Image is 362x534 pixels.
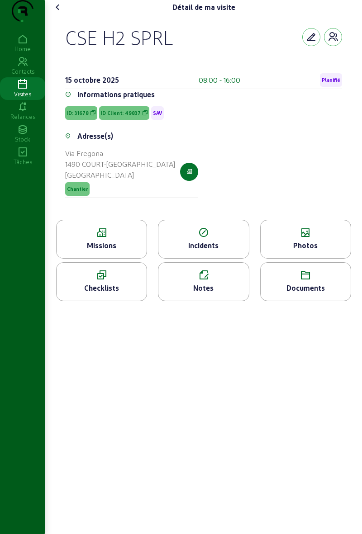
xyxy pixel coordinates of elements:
div: CSE H2 SPRL [65,25,173,49]
div: Notes [158,283,248,293]
span: ID: 31678 [67,110,89,116]
div: [GEOGRAPHIC_DATA] [65,170,175,180]
div: Adresse(s) [77,131,113,142]
span: Planifié [322,77,340,83]
div: 08:00 - 16:00 [199,75,240,85]
div: Détail de ma visite [172,2,235,13]
div: 1490 COURT-[GEOGRAPHIC_DATA] [65,159,175,170]
div: Incidents [158,240,248,251]
span: ID Client: 49837 [101,110,141,116]
span: Chantier [67,186,88,192]
div: 15 octobre 2025 [65,75,119,85]
div: Missions [57,240,147,251]
div: Via Fregona [65,148,175,159]
span: SAV [153,110,162,116]
div: Checklists [57,283,147,293]
div: Informations pratiques [77,89,155,100]
div: Documents [261,283,351,293]
div: Photos [261,240,351,251]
